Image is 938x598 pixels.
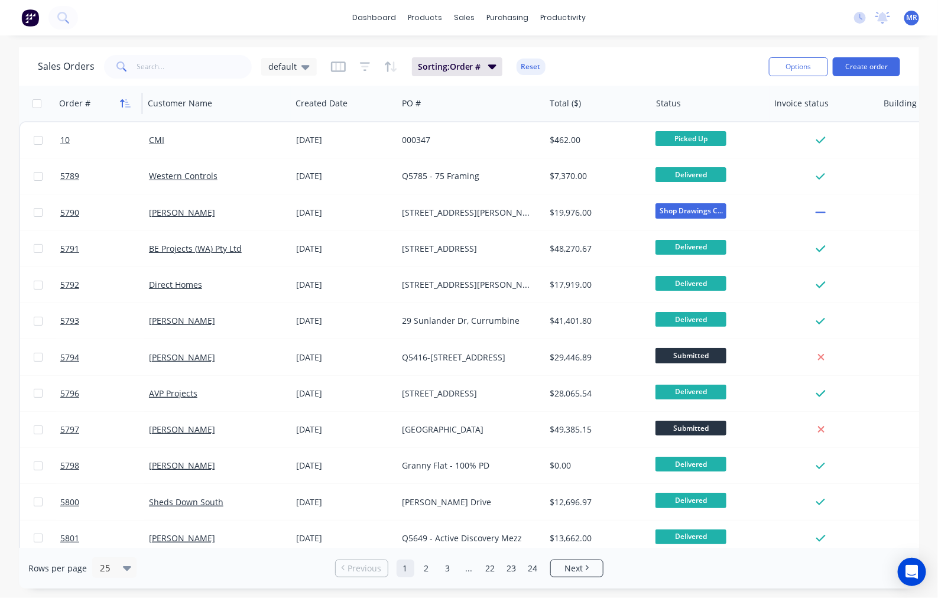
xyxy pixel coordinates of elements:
a: Page 2 [418,560,436,577]
div: $462.00 [550,134,641,146]
span: 5789 [60,170,79,182]
span: Delivered [655,493,726,508]
div: [DATE] [296,388,393,399]
a: CMI [149,134,164,145]
a: 5798 [60,448,149,483]
span: Delivered [655,312,726,327]
span: 5792 [60,279,79,291]
a: 5791 [60,231,149,266]
a: BE Projects (WA) Pty Ltd [149,243,242,254]
a: Jump forward [460,560,478,577]
a: Page 23 [503,560,521,577]
a: 5790 [60,195,149,230]
span: MR [906,12,917,23]
a: Page 3 [439,560,457,577]
ul: Pagination [330,560,608,577]
span: default [268,60,297,73]
a: 5796 [60,376,149,411]
span: Picked Up [655,131,726,146]
span: 5798 [60,460,79,472]
div: Created Date [296,97,348,109]
div: [DATE] [296,170,393,182]
button: Reset [517,58,546,75]
div: 000347 [403,134,534,146]
div: $49,385.15 [550,424,641,435]
div: $19,976.00 [550,207,641,219]
div: [DATE] [296,279,393,291]
span: 5801 [60,532,79,544]
div: Customer Name [148,97,212,109]
div: [DATE] [296,352,393,363]
span: Sorting: Order # [418,61,481,73]
a: Direct Homes [149,279,202,290]
a: [PERSON_NAME] [149,532,215,544]
div: Invoice status [774,97,829,109]
div: Q5416-[STREET_ADDRESS] [403,352,534,363]
span: 5790 [60,207,79,219]
div: [STREET_ADDRESS] [403,243,534,255]
a: 5792 [60,267,149,303]
img: Factory [21,9,39,27]
div: products [402,9,448,27]
a: Page 22 [482,560,499,577]
a: 5794 [60,340,149,375]
span: Delivered [655,276,726,291]
span: Submitted [655,348,726,363]
a: [PERSON_NAME] [149,460,215,471]
span: Previous [348,563,381,574]
span: Delivered [655,167,726,182]
div: [DATE] [296,424,393,435]
div: [STREET_ADDRESS] [403,388,534,399]
span: 10 [60,134,70,146]
a: 5801 [60,521,149,556]
div: productivity [534,9,592,27]
div: [DATE] [296,532,393,544]
a: 5789 [60,158,149,194]
a: [PERSON_NAME] [149,424,215,435]
div: $17,919.00 [550,279,641,291]
div: Q5785 - 75 Framing [403,170,534,182]
div: Granny Flat - 100% PD [403,460,534,472]
span: 5797 [60,424,79,435]
div: [STREET_ADDRESS][PERSON_NAME] [403,279,534,291]
h1: Sales Orders [38,61,95,72]
button: Create order [833,57,900,76]
a: Western Controls [149,170,218,181]
span: Delivered [655,240,726,255]
span: Next [564,563,583,574]
div: Order # [59,97,90,109]
div: $7,370.00 [550,170,641,182]
a: 5793 [60,303,149,339]
a: Page 24 [524,560,542,577]
a: [PERSON_NAME] [149,207,215,218]
div: $29,446.89 [550,352,641,363]
div: [GEOGRAPHIC_DATA] [403,424,534,435]
div: Status [656,97,681,109]
div: $28,065.54 [550,388,641,399]
span: Delivered [655,385,726,399]
span: 5796 [60,388,79,399]
div: $41,401.80 [550,315,641,327]
div: $13,662.00 [550,532,641,544]
div: Q5649 - Active Discovery Mezz [403,532,534,544]
a: Page 1 is your current page [397,560,414,577]
a: AVP Projects [149,388,197,399]
span: Rows per page [28,563,87,574]
a: dashboard [346,9,402,27]
div: PO # [402,97,421,109]
span: Shop Drawings C... [655,203,726,218]
a: [PERSON_NAME] [149,352,215,363]
input: Search... [137,55,252,79]
span: Submitted [655,421,726,435]
a: 5800 [60,485,149,520]
div: [DATE] [296,134,393,146]
div: [DATE] [296,496,393,508]
div: $48,270.67 [550,243,641,255]
a: 10 [60,122,149,158]
div: $12,696.97 [550,496,641,508]
div: 29 Sunlander Dr, Currumbine [403,315,534,327]
a: 5797 [60,412,149,447]
div: sales [448,9,481,27]
span: 5793 [60,315,79,327]
div: purchasing [481,9,534,27]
